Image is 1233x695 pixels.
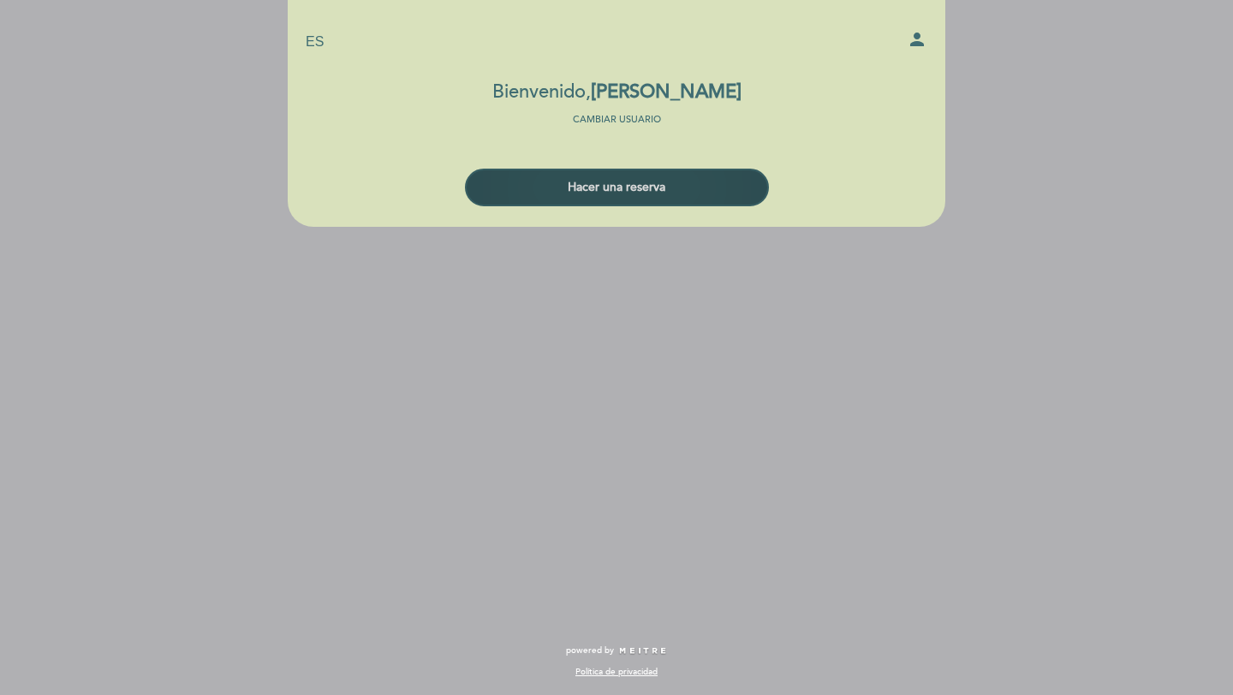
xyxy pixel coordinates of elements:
h2: Bienvenido, [492,82,742,103]
img: MEITRE [618,647,667,656]
i: person [907,29,927,50]
button: Cambiar usuario [568,112,666,128]
button: person [907,29,927,56]
span: [PERSON_NAME] [591,80,742,104]
a: powered by [566,645,667,656]
a: Política de privacidad [575,666,658,678]
span: powered by [566,645,614,656]
button: Hacer una reserva [465,169,769,206]
a: Casa [PERSON_NAME] [509,19,724,66]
